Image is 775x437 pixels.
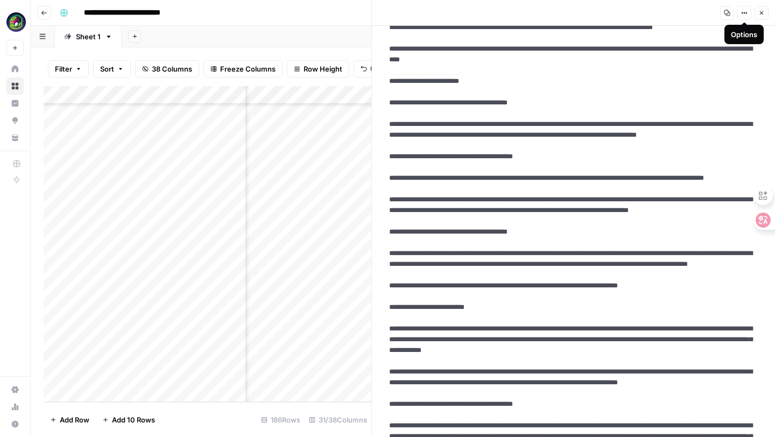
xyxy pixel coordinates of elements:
button: Help + Support [6,415,24,433]
span: Freeze Columns [220,64,276,74]
span: Sort [100,64,114,74]
button: Freeze Columns [203,60,283,77]
span: Filter [55,64,72,74]
span: Row Height [304,64,342,74]
button: Sort [93,60,131,77]
span: Add 10 Rows [112,414,155,425]
a: Home [6,60,24,77]
button: 38 Columns [135,60,199,77]
div: 31/38 Columns [305,411,371,428]
a: Insights [6,95,24,112]
div: Options [731,29,757,40]
button: Workspace: Meshy [6,9,24,36]
a: Usage [6,398,24,415]
a: Opportunities [6,112,24,129]
img: Meshy Logo [6,12,26,32]
a: Your Data [6,129,24,146]
a: Browse [6,77,24,95]
button: Row Height [287,60,349,77]
a: Sheet 1 [55,26,122,47]
button: Add Row [44,411,96,428]
span: Add Row [60,414,89,425]
div: 186 Rows [257,411,305,428]
div: Sheet 1 [76,31,101,42]
span: 38 Columns [152,64,192,74]
button: Filter [48,60,89,77]
button: Undo [354,60,396,77]
a: Settings [6,381,24,398]
button: Add 10 Rows [96,411,161,428]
